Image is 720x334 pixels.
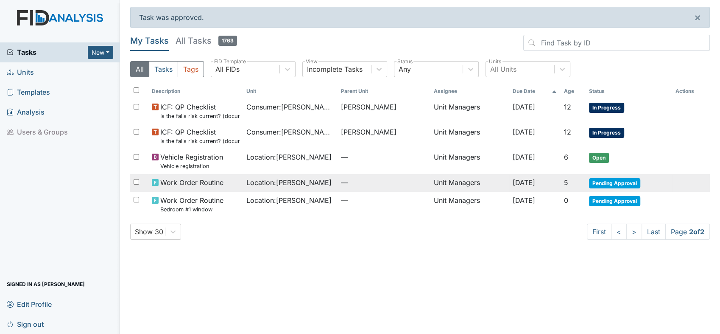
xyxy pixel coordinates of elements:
[564,103,571,111] span: 12
[513,153,535,161] span: [DATE]
[513,178,535,187] span: [DATE]
[341,127,396,137] span: [PERSON_NAME]
[341,177,427,188] span: —
[338,84,430,98] th: Toggle SortBy
[694,11,701,23] span: ×
[246,152,332,162] span: Location : [PERSON_NAME]
[243,84,338,98] th: Toggle SortBy
[134,87,139,93] input: Toggle All Rows Selected
[586,84,672,98] th: Toggle SortBy
[523,35,710,51] input: Find Task by ID
[686,7,709,28] button: ×
[7,66,34,79] span: Units
[160,112,240,120] small: Is the falls risk current? (document the date in the comment section)
[589,103,624,113] span: In Progress
[430,98,509,123] td: Unit Managers
[513,196,535,205] span: [DATE]
[430,174,509,192] td: Unit Managers
[341,195,427,205] span: —
[587,224,710,240] nav: task-pagination
[513,103,535,111] span: [DATE]
[246,127,334,137] span: Consumer : [PERSON_NAME]
[589,128,624,138] span: In Progress
[160,195,223,213] span: Work Order Routine Bedroom #1 window
[587,224,611,240] a: First
[341,102,396,112] span: [PERSON_NAME]
[589,196,640,206] span: Pending Approval
[148,84,243,98] th: Toggle SortBy
[7,317,44,331] span: Sign out
[672,84,710,98] th: Actions
[246,102,334,112] span: Consumer : [PERSON_NAME]
[160,162,223,170] small: Vehicle registration
[130,61,149,77] button: All
[509,84,560,98] th: Toggle SortBy
[564,153,568,161] span: 6
[149,61,178,77] button: Tasks
[399,64,411,74] div: Any
[7,298,52,311] span: Edit Profile
[611,224,627,240] a: <
[689,227,704,236] strong: 2 of 2
[135,227,163,237] div: Show 30
[160,102,240,120] span: ICF: QP Checklist Is the falls risk current? (document the date in the comment section)
[642,224,666,240] a: Last
[160,152,223,170] span: Vehicle Registration Vehicle registration
[246,177,332,188] span: Location : [PERSON_NAME]
[7,86,50,99] span: Templates
[215,64,240,74] div: All FIDs
[160,127,240,145] span: ICF: QP Checklist Is the falls risk current? (document the date in the comment section)
[430,84,509,98] th: Assignee
[130,7,710,28] div: Task was approved.
[130,35,169,47] h5: My Tasks
[560,84,585,98] th: Toggle SortBy
[7,47,88,57] a: Tasks
[626,224,642,240] a: >
[430,192,509,217] td: Unit Managers
[665,224,710,240] span: Page
[7,278,85,291] span: Signed in as [PERSON_NAME]
[160,177,223,188] span: Work Order Routine
[130,61,204,77] div: Type filter
[430,149,509,174] td: Unit Managers
[564,128,571,136] span: 12
[7,106,45,119] span: Analysis
[176,35,237,47] h5: All Tasks
[178,61,204,77] button: Tags
[589,178,640,188] span: Pending Approval
[513,128,535,136] span: [DATE]
[88,46,113,59] button: New
[490,64,516,74] div: All Units
[307,64,363,74] div: Incomplete Tasks
[564,178,568,187] span: 5
[160,137,240,145] small: Is the falls risk current? (document the date in the comment section)
[430,123,509,149] td: Unit Managers
[160,205,223,213] small: Bedroom #1 window
[589,153,609,163] span: Open
[564,196,568,205] span: 0
[246,195,332,205] span: Location : [PERSON_NAME]
[341,152,427,162] span: —
[218,36,237,46] span: 1763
